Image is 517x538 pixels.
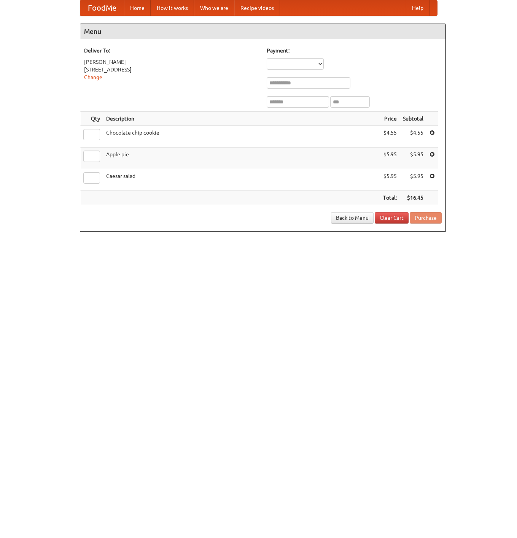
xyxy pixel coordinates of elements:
[103,169,380,191] td: Caesar salad
[151,0,194,16] a: How it works
[103,126,380,148] td: Chocolate chip cookie
[410,212,442,224] button: Purchase
[84,66,259,73] div: [STREET_ADDRESS]
[400,169,426,191] td: $5.95
[375,212,409,224] a: Clear Cart
[80,0,124,16] a: FoodMe
[267,47,442,54] h5: Payment:
[380,191,400,205] th: Total:
[80,112,103,126] th: Qty
[80,24,445,39] h4: Menu
[380,126,400,148] td: $4.55
[84,74,102,80] a: Change
[380,169,400,191] td: $5.95
[124,0,151,16] a: Home
[103,148,380,169] td: Apple pie
[380,112,400,126] th: Price
[194,0,234,16] a: Who we are
[234,0,280,16] a: Recipe videos
[400,148,426,169] td: $5.95
[84,58,259,66] div: [PERSON_NAME]
[103,112,380,126] th: Description
[406,0,430,16] a: Help
[400,126,426,148] td: $4.55
[84,47,259,54] h5: Deliver To:
[331,212,374,224] a: Back to Menu
[380,148,400,169] td: $5.95
[400,112,426,126] th: Subtotal
[400,191,426,205] th: $16.45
